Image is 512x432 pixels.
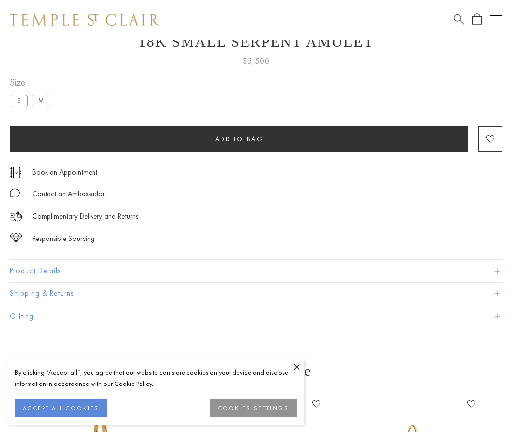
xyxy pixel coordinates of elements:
[10,126,468,152] button: Add to bag
[10,33,502,50] h1: 18K Small Serpent Amulet
[32,167,97,178] a: Book an Appointment
[210,399,297,417] button: COOKIES SETTINGS
[10,74,53,91] span: Size:
[10,188,20,198] img: MessageIcon-01_2.svg
[10,305,502,328] button: Gifting
[32,233,94,245] div: Responsible Sourcing
[15,367,297,389] div: By clicking “Accept all”, you agree that our website can store cookies on your device and disclos...
[10,283,502,305] button: Shipping & Returns
[490,14,502,26] button: Open navigation
[15,399,107,417] button: ACCEPT ALL COOKIES
[10,210,22,223] img: icon_delivery.svg
[32,210,138,223] p: Complimentary Delivery and Returns
[215,135,264,143] span: Add to bag
[243,55,270,68] span: $5,500
[10,95,28,107] label: S
[32,95,49,107] label: M
[472,13,482,26] a: Open Shopping Bag
[454,13,464,26] a: Search
[10,260,502,282] button: Product Details
[10,167,22,178] img: icon_appointment.svg
[10,233,22,242] img: icon_sourcing.svg
[10,14,159,26] img: Temple St. Clair
[32,188,105,200] div: Contact an Ambassador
